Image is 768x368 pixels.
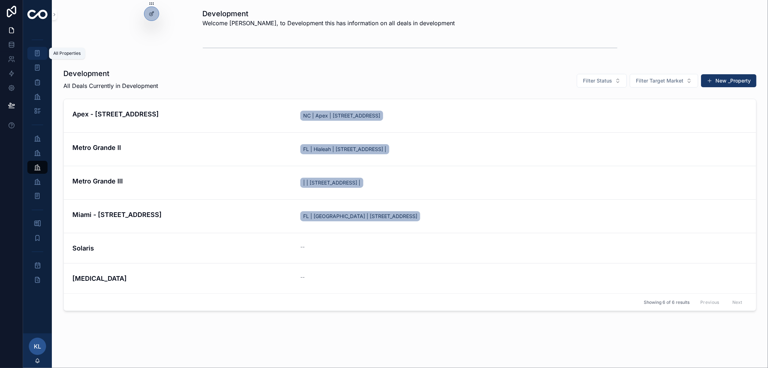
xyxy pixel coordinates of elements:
[23,29,52,296] div: scrollable content
[630,74,698,88] button: Select Button
[34,342,41,351] span: KL
[72,274,292,283] h4: [MEDICAL_DATA]
[303,112,380,119] span: NC | Apex | [STREET_ADDRESS]
[300,111,383,121] a: NC | Apex | [STREET_ADDRESS]
[64,199,756,233] a: Miami - [STREET_ADDRESS]FL | [GEOGRAPHIC_DATA] | [STREET_ADDRESS]
[701,74,756,87] button: New _Property
[72,109,292,119] h4: Apex - [STREET_ADDRESS]
[303,179,360,186] span: | | [STREET_ADDRESS] |
[300,243,305,250] span: --
[644,300,690,305] span: Showing 6 of 6 results
[63,81,158,90] p: All Deals Currently in Development
[72,176,292,186] h4: Metro Grande III
[72,143,292,152] h4: Metro Grande II
[203,19,455,27] span: Welcome [PERSON_NAME], to Development this has information on all deals in development
[300,274,305,281] span: --
[64,263,756,293] a: [MEDICAL_DATA]--
[636,77,683,84] span: Filter Target Market
[63,68,158,79] h1: Development
[64,99,756,132] a: Apex - [STREET_ADDRESS]NC | Apex | [STREET_ADDRESS]
[64,233,756,263] a: Solaris--
[72,243,292,253] h4: Solaris
[303,146,386,153] span: FL | Hialeah | [STREET_ADDRESS] |
[203,9,455,19] h1: Development
[27,10,48,19] img: App logo
[300,144,389,154] a: FL | Hialeah | [STREET_ADDRESS] |
[577,74,627,88] button: Select Button
[303,213,417,220] span: FL | [GEOGRAPHIC_DATA] | [STREET_ADDRESS]
[72,210,292,220] h4: Miami - [STREET_ADDRESS]
[300,178,363,188] a: | | [STREET_ADDRESS] |
[583,77,612,84] span: Filter Status
[300,211,420,221] a: FL | [GEOGRAPHIC_DATA] | [STREET_ADDRESS]
[64,132,756,166] a: Metro Grande IIFL | Hialeah | [STREET_ADDRESS] |
[53,50,81,56] div: All Properties
[64,166,756,199] a: Metro Grande III| | [STREET_ADDRESS] |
